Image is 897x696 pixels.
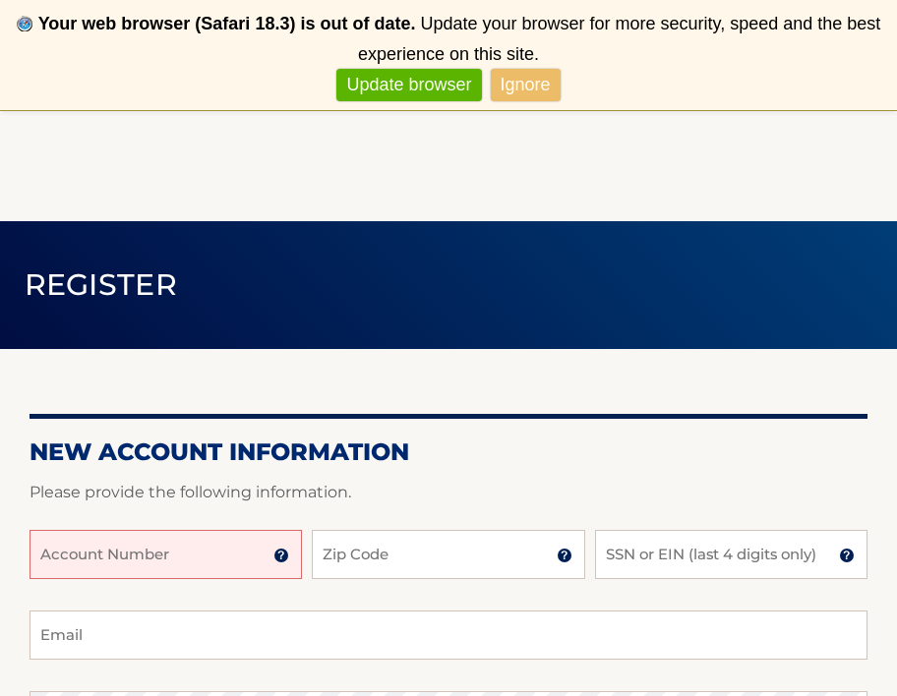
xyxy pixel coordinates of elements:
[30,610,867,660] input: Email
[312,530,584,579] input: Zip Code
[273,548,289,563] img: tooltip.svg
[358,14,880,64] span: Update your browser for more security, speed and the best experience on this site.
[595,530,867,579] input: SSN or EIN (last 4 digits only)
[491,69,561,101] a: Ignore
[336,69,481,101] a: Update browser
[25,266,178,303] span: Register
[30,437,867,467] h2: New Account Information
[38,14,416,33] b: Your web browser (Safari 18.3) is out of date.
[30,479,867,506] p: Please provide the following information.
[30,530,302,579] input: Account Number
[839,548,855,563] img: tooltip.svg
[557,548,572,563] img: tooltip.svg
